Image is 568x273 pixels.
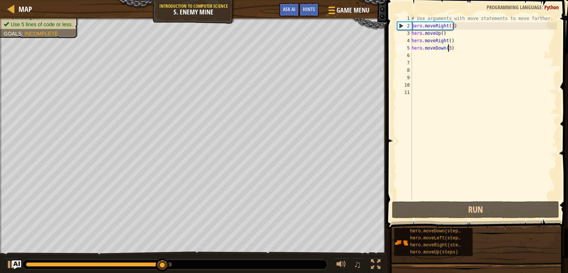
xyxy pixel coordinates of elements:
a: Map [15,4,32,14]
button: ♫ [352,258,365,273]
span: : [21,31,24,37]
span: Game Menu [337,6,369,15]
div: 5 [397,44,412,52]
span: Ask AI [283,6,295,13]
div: 1 [397,15,412,22]
button: Game Menu [322,3,374,20]
span: : [542,4,544,11]
div: 3 [397,30,412,37]
div: 4 [397,37,412,44]
button: Run [392,201,559,218]
span: Python [544,4,559,11]
button: Ask AI [279,3,299,17]
div: 8 [397,67,412,74]
li: Use 5 lines of code or less. [4,21,73,28]
span: Hints [303,6,315,13]
span: Goals [4,31,21,37]
span: hero.moveRight(steps) [410,243,466,248]
span: Map [18,4,32,14]
div: 6 [397,52,412,59]
span: hero.moveUp(steps) [410,250,458,255]
img: portrait.png [394,236,408,250]
div: 7 [397,59,412,67]
span: ♫ [354,259,361,270]
span: hero.moveLeft(steps) [410,236,463,241]
span: hero.moveDown(steps) [410,229,463,234]
div: 9 [397,74,412,81]
span: Incomplete [24,31,58,37]
span: Programming language [487,4,542,11]
div: 10 [397,81,412,89]
button: Toggle fullscreen [368,258,383,273]
div: 11 [397,89,412,96]
button: Ctrl + P: Play [4,258,18,273]
button: Adjust volume [334,258,349,273]
div: 2 [398,22,412,30]
span: Use 5 lines of code or less. [11,21,73,27]
button: Ask AI [12,260,21,269]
